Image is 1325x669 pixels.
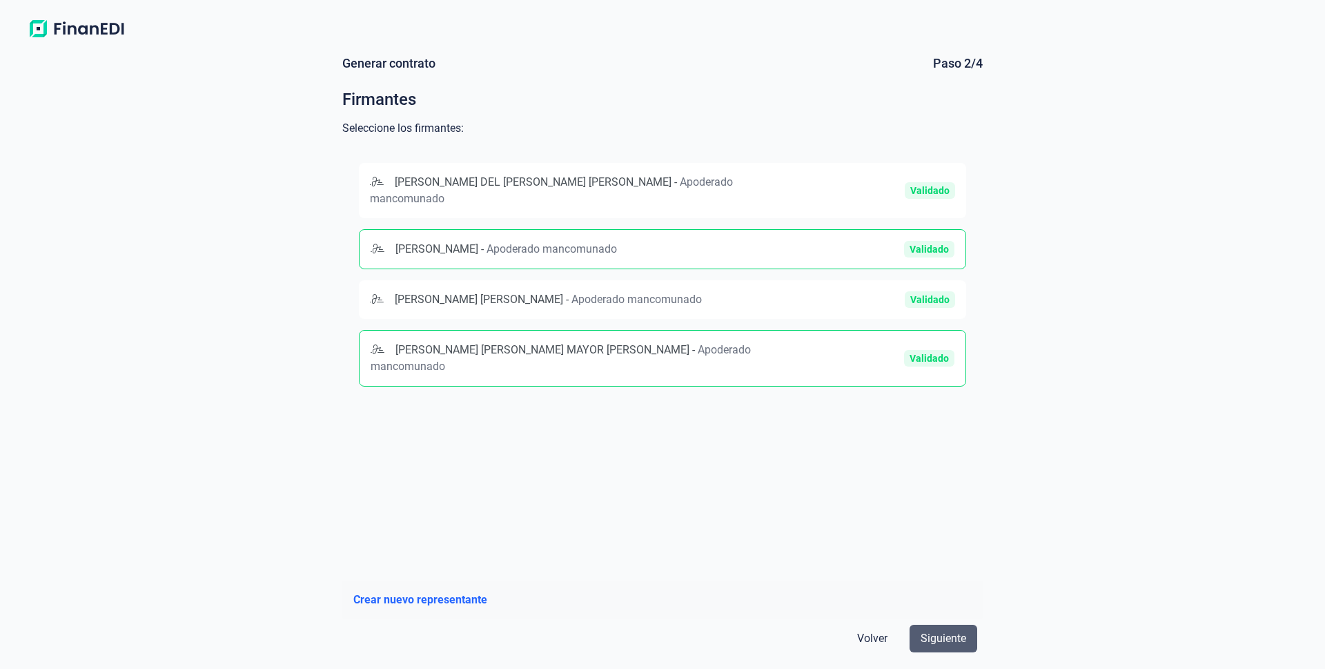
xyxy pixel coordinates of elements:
span: - [481,242,484,255]
span: [PERSON_NAME] [PERSON_NAME] [395,293,563,306]
span: [PERSON_NAME] [PERSON_NAME] MAYOR [PERSON_NAME] [395,343,689,356]
div: Validado [910,244,949,255]
span: - [566,293,569,306]
div: [PERSON_NAME] DEL [PERSON_NAME] [PERSON_NAME]-Apoderado mancomunadoValidado [359,163,966,218]
button: Siguiente [910,625,977,652]
span: Siguiente [921,630,966,647]
span: - [692,343,695,356]
span: Apoderado mancomunado [487,242,617,255]
div: Validado [910,185,950,196]
span: Volver [857,630,887,647]
img: Logo de aplicación [22,17,131,41]
div: Paso 2/4 [933,55,983,72]
div: Seleccione los firmantes: [342,122,983,135]
span: [PERSON_NAME] DEL [PERSON_NAME] [PERSON_NAME] [395,175,671,188]
button: Crear nuevo representante [353,592,487,608]
div: Firmantes [342,88,983,110]
div: [PERSON_NAME] [PERSON_NAME] MAYOR [PERSON_NAME]-Apoderado mancomunadoValidado [359,330,966,387]
span: [PERSON_NAME] [395,242,478,255]
span: Apoderado mancomunado [571,293,702,306]
div: Validado [910,353,949,364]
div: [PERSON_NAME] [PERSON_NAME]-Apoderado mancomunadoValidado [359,280,966,319]
span: - [674,175,677,188]
div: Validado [910,294,950,305]
div: [PERSON_NAME]-Apoderado mancomunadoValidado [359,229,966,269]
div: Generar contrato [342,55,435,72]
button: Volver [846,625,899,652]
